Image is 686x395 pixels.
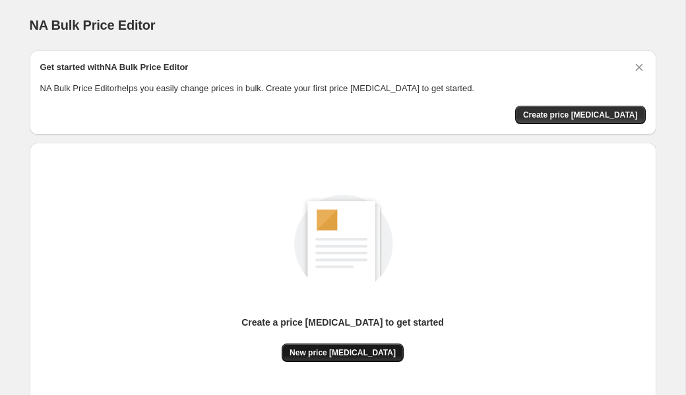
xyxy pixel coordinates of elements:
span: New price [MEDICAL_DATA] [290,347,396,358]
button: Dismiss card [633,61,646,74]
span: Create price [MEDICAL_DATA] [523,110,638,120]
p: NA Bulk Price Editor helps you easily change prices in bulk. Create your first price [MEDICAL_DAT... [40,82,646,95]
button: Create price change job [515,106,646,124]
button: New price [MEDICAL_DATA] [282,343,404,362]
p: Create a price [MEDICAL_DATA] to get started [241,316,444,329]
span: NA Bulk Price Editor [30,18,156,32]
h2: Get started with NA Bulk Price Editor [40,61,189,74]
